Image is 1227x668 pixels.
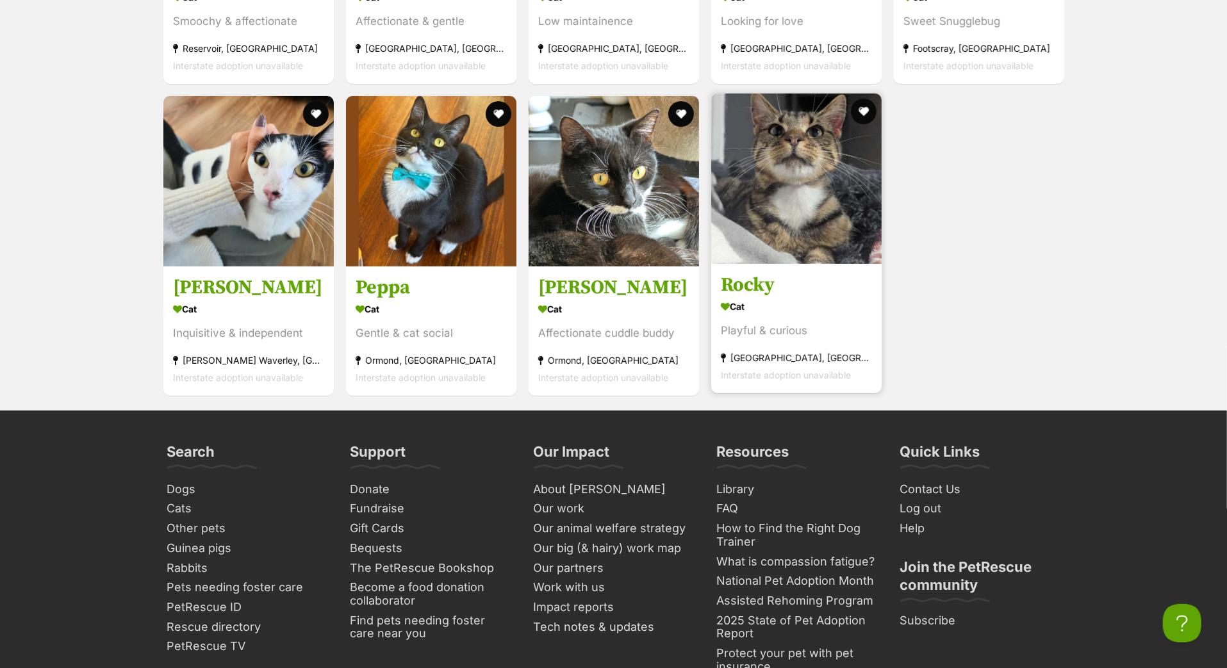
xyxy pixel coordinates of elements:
[721,273,872,298] h3: Rocky
[529,266,699,396] a: [PERSON_NAME] Cat Affectionate cuddle buddy Ormond, [GEOGRAPHIC_DATA] Interstate adoption unavail...
[721,370,851,381] span: Interstate adoption unavailable
[529,598,699,617] a: Impact reports
[173,60,303,71] span: Interstate adoption unavailable
[721,350,872,367] div: [GEOGRAPHIC_DATA], [GEOGRAPHIC_DATA]
[345,578,516,610] a: Become a food donation collaborator
[173,352,324,370] div: [PERSON_NAME] Waverley, [GEOGRAPHIC_DATA]
[167,443,215,468] h3: Search
[712,591,882,611] a: Assisted Rehoming Program
[486,101,511,127] button: favourite
[529,499,699,519] a: Our work
[895,499,1066,519] a: Log out
[538,325,689,343] div: Affectionate cuddle buddy
[356,352,507,370] div: Ormond, [GEOGRAPHIC_DATA]
[1163,604,1201,642] iframe: Help Scout Beacon - Open
[162,598,333,617] a: PetRescue ID
[721,13,872,30] div: Looking for love
[538,40,689,57] div: [GEOGRAPHIC_DATA], [GEOGRAPHIC_DATA]
[529,617,699,637] a: Tech notes & updates
[173,373,303,384] span: Interstate adoption unavailable
[668,101,694,127] button: favourite
[895,519,1066,539] a: Help
[538,60,668,71] span: Interstate adoption unavailable
[346,266,516,396] a: Peppa Cat Gentle & cat social Ormond, [GEOGRAPHIC_DATA] Interstate adoption unavailable favourite
[712,519,882,551] a: How to Find the Right Dog Trainer
[346,96,516,266] img: Peppa
[529,519,699,539] a: Our animal welfare strategy
[173,13,324,30] div: Smoochy & affectionate
[534,443,610,468] h3: Our Impact
[163,96,334,266] img: Grace Kelly
[903,40,1055,57] div: Footscray, [GEOGRAPHIC_DATA]
[900,443,980,468] h3: Quick Links
[529,578,699,598] a: Work with us
[162,519,333,539] a: Other pets
[173,276,324,300] h3: [PERSON_NAME]
[529,480,699,500] a: About [PERSON_NAME]
[712,499,882,519] a: FAQ
[345,480,516,500] a: Donate
[162,539,333,558] a: Guinea pigs
[173,300,324,319] div: Cat
[529,539,699,558] a: Our big (& hairy) work map
[173,325,324,343] div: Inquisitive & independent
[895,611,1066,631] a: Subscribe
[711,94,882,264] img: Rocky
[345,519,516,539] a: Gift Cards
[345,539,516,558] a: Bequests
[162,499,333,519] a: Cats
[356,276,507,300] h3: Peppa
[529,558,699,578] a: Our partners
[356,60,486,71] span: Interstate adoption unavailable
[851,99,877,124] button: favourite
[356,13,507,30] div: Affectionate & gentle
[173,40,324,57] div: Reservoir, [GEOGRAPHIC_DATA]
[903,13,1055,30] div: Sweet Snugglebug
[538,352,689,370] div: Ormond, [GEOGRAPHIC_DATA]
[895,480,1066,500] a: Contact Us
[350,443,406,468] h3: Support
[345,611,516,644] a: Find pets needing foster care near you
[717,443,789,468] h3: Resources
[900,558,1060,601] h3: Join the PetRescue community
[721,298,872,316] div: Cat
[721,40,872,57] div: [GEOGRAPHIC_DATA], [GEOGRAPHIC_DATA]
[538,13,689,30] div: Low maintainence
[711,264,882,394] a: Rocky Cat Playful & curious [GEOGRAPHIC_DATA], [GEOGRAPHIC_DATA] Interstate adoption unavailable ...
[529,96,699,266] img: Tabitha
[538,276,689,300] h3: [PERSON_NAME]
[356,40,507,57] div: [GEOGRAPHIC_DATA], [GEOGRAPHIC_DATA]
[712,571,882,591] a: National Pet Adoption Month
[721,60,851,71] span: Interstate adoption unavailable
[712,552,882,572] a: What is compassion fatigue?
[721,323,872,340] div: Playful & curious
[345,499,516,519] a: Fundraise
[162,558,333,578] a: Rabbits
[538,300,689,319] div: Cat
[162,637,333,656] a: PetRescue TV
[712,480,882,500] a: Library
[356,373,486,384] span: Interstate adoption unavailable
[356,325,507,343] div: Gentle & cat social
[163,266,334,396] a: [PERSON_NAME] Cat Inquisitive & independent [PERSON_NAME] Waverley, [GEOGRAPHIC_DATA] Interstate ...
[903,60,1033,71] span: Interstate adoption unavailable
[303,101,329,127] button: favourite
[345,558,516,578] a: The PetRescue Bookshop
[162,617,333,637] a: Rescue directory
[162,578,333,598] a: Pets needing foster care
[712,611,882,644] a: 2025 State of Pet Adoption Report
[356,300,507,319] div: Cat
[538,373,668,384] span: Interstate adoption unavailable
[162,480,333,500] a: Dogs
